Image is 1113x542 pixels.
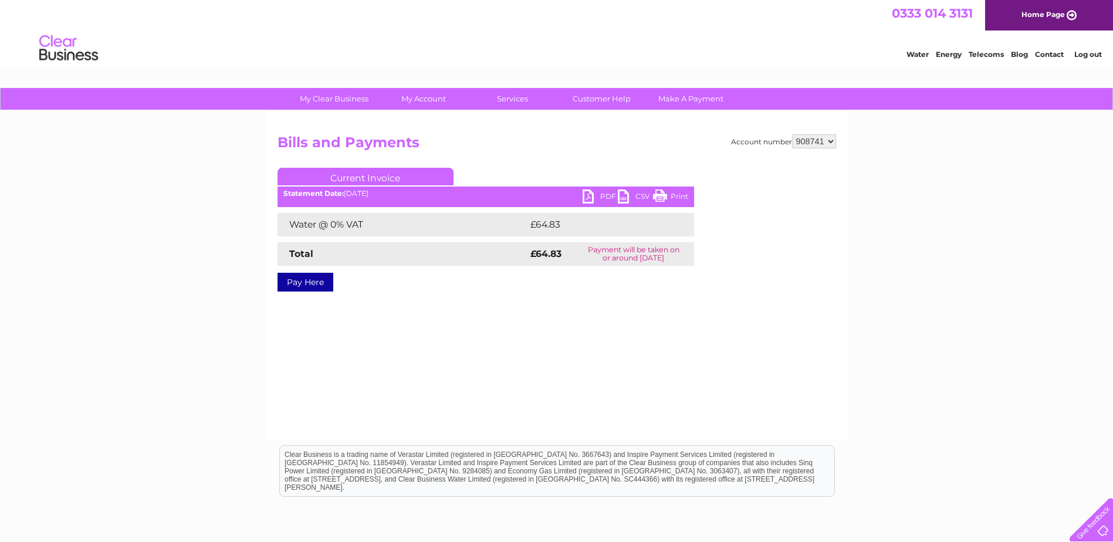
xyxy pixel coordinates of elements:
a: Telecoms [969,50,1004,59]
h2: Bills and Payments [278,134,836,157]
a: Contact [1035,50,1064,59]
a: Current Invoice [278,168,454,185]
a: Print [653,189,688,206]
a: Pay Here [278,273,333,292]
div: Clear Business is a trading name of Verastar Limited (registered in [GEOGRAPHIC_DATA] No. 3667643... [280,6,834,57]
div: [DATE] [278,189,694,198]
a: My Clear Business [286,88,383,110]
a: 0333 014 3131 [892,6,973,21]
a: CSV [618,189,653,206]
img: logo.png [39,31,99,66]
strong: £64.83 [530,248,561,259]
a: My Account [375,88,472,110]
a: Water [906,50,929,59]
b: Statement Date: [283,189,344,198]
a: Make A Payment [642,88,739,110]
a: Log out [1074,50,1102,59]
a: PDF [583,189,618,206]
div: Account number [731,134,836,148]
a: Energy [936,50,962,59]
td: £64.83 [527,213,671,236]
strong: Total [289,248,313,259]
a: Blog [1011,50,1028,59]
td: Payment will be taken on or around [DATE] [573,242,694,266]
a: Customer Help [553,88,650,110]
td: Water @ 0% VAT [278,213,527,236]
a: Services [464,88,561,110]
